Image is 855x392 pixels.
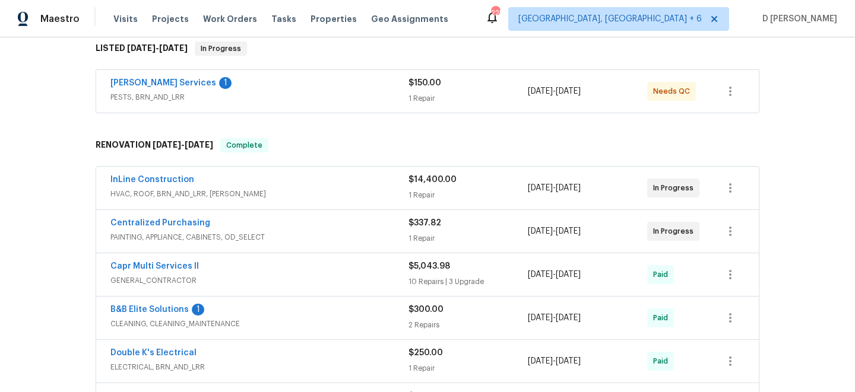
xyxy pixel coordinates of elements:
[127,44,188,52] span: -
[528,87,553,95] span: [DATE]
[556,87,581,95] span: [DATE]
[758,13,837,25] span: D [PERSON_NAME]
[408,219,441,227] span: $337.82
[96,138,213,152] h6: RENOVATION
[653,225,698,237] span: In Progress
[110,176,194,184] a: InLine Construction
[110,349,197,357] a: Double K's Electrical
[92,30,763,68] div: LISTED [DATE]-[DATE]In Progress
[528,355,581,367] span: -
[491,7,499,19] div: 225
[110,262,199,270] a: Capr Multi Services ll
[408,176,457,184] span: $14,400.00
[556,270,581,279] span: [DATE]
[528,312,581,324] span: -
[271,15,296,23] span: Tasks
[110,318,408,330] span: CLEANING, CLEANING_MAINTENANCE
[653,85,695,97] span: Needs QC
[408,232,528,244] div: 1 Repair
[408,79,441,87] span: $150.00
[96,42,188,56] h6: LISTED
[556,184,581,192] span: [DATE]
[153,141,181,149] span: [DATE]
[311,13,357,25] span: Properties
[110,305,189,314] a: B&B Elite Solutions
[653,312,673,324] span: Paid
[528,357,553,365] span: [DATE]
[203,13,257,25] span: Work Orders
[408,93,528,104] div: 1 Repair
[110,275,408,286] span: GENERAL_CONTRACTOR
[408,349,443,357] span: $250.00
[110,231,408,243] span: PAINTING, APPLIANCE, CABINETS, OD_SELECT
[221,139,267,151] span: Complete
[153,141,213,149] span: -
[528,227,553,235] span: [DATE]
[152,13,189,25] span: Projects
[653,182,698,194] span: In Progress
[408,319,528,331] div: 2 Repairs
[159,44,188,52] span: [DATE]
[127,44,156,52] span: [DATE]
[110,79,216,87] a: [PERSON_NAME] Services
[528,225,581,237] span: -
[528,270,553,279] span: [DATE]
[653,269,673,281] span: Paid
[110,188,408,200] span: HVAC, ROOF, BRN_AND_LRR, [PERSON_NAME]
[408,189,528,201] div: 1 Repair
[110,219,210,227] a: Centralized Purchasing
[110,91,408,103] span: PESTS, BRN_AND_LRR
[110,361,408,373] span: ELECTRICAL, BRN_AND_LRR
[196,43,246,55] span: In Progress
[92,126,763,164] div: RENOVATION [DATE]-[DATE]Complete
[371,13,448,25] span: Geo Assignments
[219,77,232,89] div: 1
[40,13,80,25] span: Maestro
[185,141,213,149] span: [DATE]
[528,184,553,192] span: [DATE]
[113,13,138,25] span: Visits
[528,85,581,97] span: -
[653,355,673,367] span: Paid
[518,13,702,25] span: [GEOGRAPHIC_DATA], [GEOGRAPHIC_DATA] + 6
[528,314,553,322] span: [DATE]
[408,276,528,288] div: 10 Repairs | 3 Upgrade
[556,314,581,322] span: [DATE]
[192,304,204,315] div: 1
[556,227,581,235] span: [DATE]
[528,182,581,194] span: -
[408,262,450,270] span: $5,043.98
[528,269,581,281] span: -
[556,357,581,365] span: [DATE]
[408,305,444,314] span: $300.00
[408,362,528,374] div: 1 Repair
